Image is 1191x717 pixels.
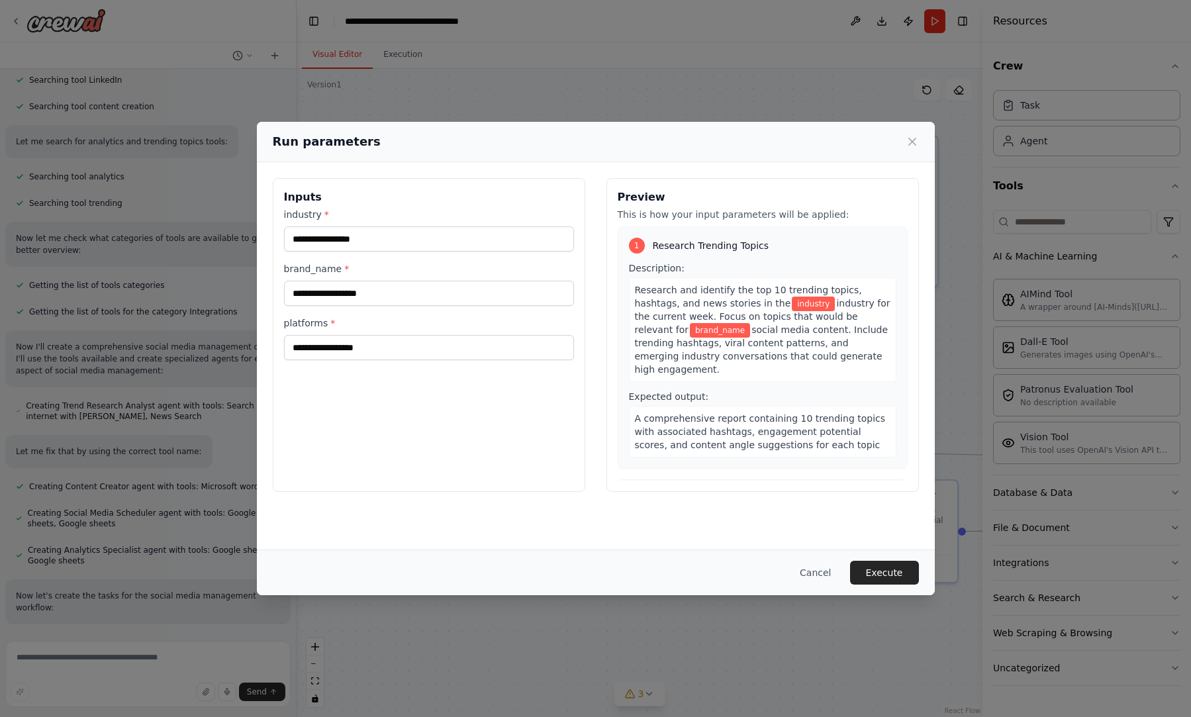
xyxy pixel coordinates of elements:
span: industry for the current week. Focus on topics that would be relevant for [635,298,890,335]
p: This is how your input parameters will be applied: [618,208,908,221]
span: Variable: industry [792,297,835,311]
div: 1 [629,238,645,254]
button: Execute [850,561,919,585]
label: industry [284,208,574,221]
span: Description: [629,263,685,273]
span: Variable: brand_name [690,323,750,338]
h2: Run parameters [273,132,381,151]
span: Expected output: [629,391,709,402]
span: A comprehensive report containing 10 trending topics with associated hashtags, engagement potenti... [635,413,886,450]
label: brand_name [284,262,574,275]
span: social media content. Include trending hashtags, viral content patterns, and emerging industry co... [635,324,888,375]
button: Cancel [789,561,841,585]
label: platforms [284,316,574,330]
span: Research and identify the top 10 trending topics, hashtags, and news stories in the [635,285,862,309]
h3: Inputs [284,189,574,205]
span: Research Trending Topics [653,239,769,252]
h3: Preview [618,189,908,205]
